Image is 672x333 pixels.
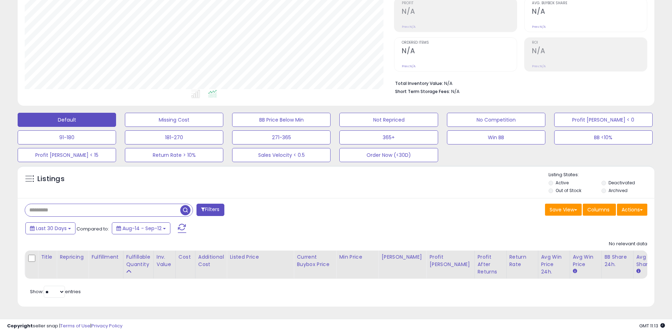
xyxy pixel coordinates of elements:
[339,130,438,144] button: 365+
[60,253,85,261] div: Repricing
[18,113,116,127] button: Default
[639,322,665,329] span: 2025-10-13 11:13 GMT
[339,253,375,261] div: Min Price
[125,130,223,144] button: 181-270
[609,180,635,186] label: Deactivated
[554,113,653,127] button: Profit [PERSON_NAME] < 0
[541,253,567,276] div: Avg Win Price 24h.
[532,47,647,56] h2: N/A
[402,7,517,17] h2: N/A
[554,130,653,144] button: BB <10%
[126,253,151,268] div: Fulfillable Quantity
[7,322,33,329] strong: Copyright
[157,253,172,268] div: Inv. value
[18,130,116,144] button: 91-180
[36,225,67,232] span: Last 30 Days
[545,204,582,216] button: Save View
[402,47,517,56] h2: N/A
[451,88,460,95] span: N/A
[30,288,81,295] span: Show: entries
[609,187,628,193] label: Archived
[532,64,546,68] small: Prev: N/A
[91,253,120,261] div: Fulfillment
[25,222,75,234] button: Last 30 Days
[112,222,170,234] button: Aug-14 - Sep-12
[230,253,291,261] div: Listed Price
[178,253,192,261] div: Cost
[609,241,647,247] div: No relevant data
[636,268,641,275] small: Avg BB Share.
[125,113,223,127] button: Missing Cost
[37,174,65,184] h5: Listings
[636,253,662,268] div: Avg BB Share
[587,206,610,213] span: Columns
[297,253,333,268] div: Current Buybox Price
[532,41,647,45] span: ROI
[532,7,647,17] h2: N/A
[402,41,517,45] span: Ordered Items
[402,64,416,68] small: Prev: N/A
[381,253,423,261] div: [PERSON_NAME]
[77,226,109,232] span: Compared to:
[573,253,599,268] div: Avg Win Price
[339,148,438,162] button: Order Now (<30D)
[447,130,545,144] button: Win BB
[91,322,122,329] a: Privacy Policy
[122,225,162,232] span: Aug-14 - Sep-12
[232,130,331,144] button: 271-365
[402,25,416,29] small: Prev: N/A
[60,322,90,329] a: Terms of Use
[532,25,546,29] small: Prev: N/A
[573,268,577,275] small: Avg Win Price.
[41,253,54,261] div: Title
[447,113,545,127] button: No Competition
[395,79,642,87] li: N/A
[18,148,116,162] button: Profit [PERSON_NAME] < 15
[7,323,122,329] div: seller snap | |
[402,1,517,5] span: Profit
[232,148,331,162] button: Sales Velocity < 0.5
[532,1,647,5] span: Avg. Buybox Share
[196,204,224,216] button: Filters
[617,204,647,216] button: Actions
[395,88,450,94] b: Short Term Storage Fees:
[583,204,616,216] button: Columns
[509,253,535,268] div: Return Rate
[549,172,654,178] p: Listing States:
[556,187,581,193] label: Out of Stock
[429,253,471,268] div: Profit [PERSON_NAME]
[556,180,569,186] label: Active
[232,113,331,127] button: BB Price Below Min
[395,80,443,86] b: Total Inventory Value:
[198,253,224,268] div: Additional Cost
[125,148,223,162] button: Return Rate > 10%
[478,253,503,276] div: Profit After Returns
[605,253,630,268] div: BB Share 24h.
[339,113,438,127] button: Not Repriced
